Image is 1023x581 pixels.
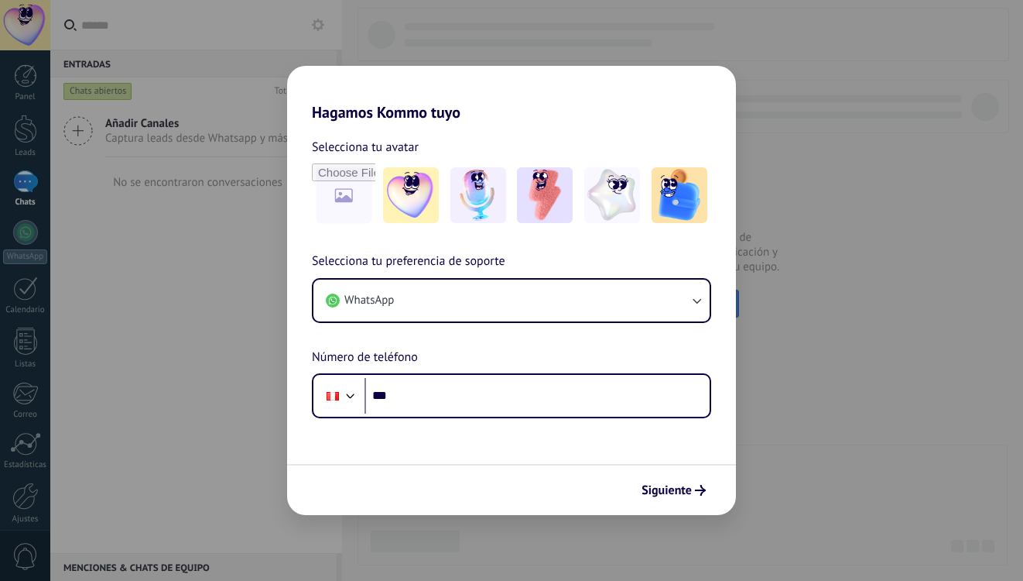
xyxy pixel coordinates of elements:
[652,167,707,223] img: -5.jpeg
[450,167,506,223] img: -2.jpeg
[318,380,347,412] div: Peru: + 51
[312,137,419,157] span: Selecciona tu avatar
[287,66,736,122] h2: Hagamos Kommo tuyo
[642,485,692,496] span: Siguiente
[312,252,505,272] span: Selecciona tu preferencia de soporte
[584,167,640,223] img: -4.jpeg
[517,167,573,223] img: -3.jpeg
[635,477,713,504] button: Siguiente
[383,167,439,223] img: -1.jpeg
[344,293,394,308] span: WhatsApp
[312,348,418,368] span: Número de teléfono
[313,280,710,321] button: WhatsApp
